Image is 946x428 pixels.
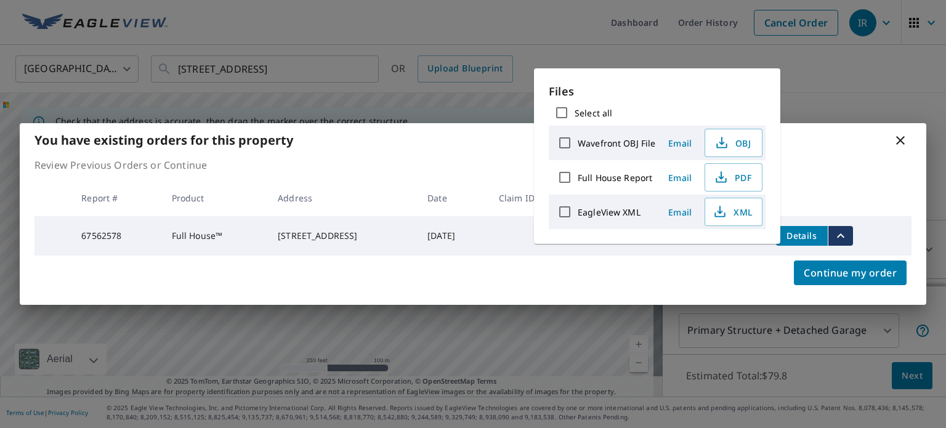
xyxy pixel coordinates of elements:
[268,180,418,216] th: Address
[783,230,820,241] span: Details
[705,129,762,157] button: OBJ
[162,216,269,256] td: Full House™
[660,168,700,187] button: Email
[713,204,752,219] span: XML
[713,170,752,185] span: PDF
[804,264,897,281] span: Continue my order
[660,134,700,153] button: Email
[578,206,641,218] label: EagleView XML
[418,180,489,216] th: Date
[776,226,828,246] button: detailsBtn-67562578
[489,180,573,216] th: Claim ID
[34,132,293,148] b: You have existing orders for this property
[705,198,762,226] button: XML
[549,83,766,100] p: Files
[575,107,612,119] label: Select all
[828,226,853,246] button: filesDropdownBtn-67562578
[278,230,408,242] div: [STREET_ADDRESS]
[578,172,652,184] label: Full House Report
[71,180,161,216] th: Report #
[705,163,762,192] button: PDF
[578,137,655,149] label: Wavefront OBJ File
[713,135,752,150] span: OBJ
[665,172,695,184] span: Email
[71,216,161,256] td: 67562578
[665,137,695,149] span: Email
[660,203,700,222] button: Email
[162,180,269,216] th: Product
[794,260,907,285] button: Continue my order
[418,216,489,256] td: [DATE]
[34,158,912,172] p: Review Previous Orders or Continue
[665,206,695,218] span: Email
